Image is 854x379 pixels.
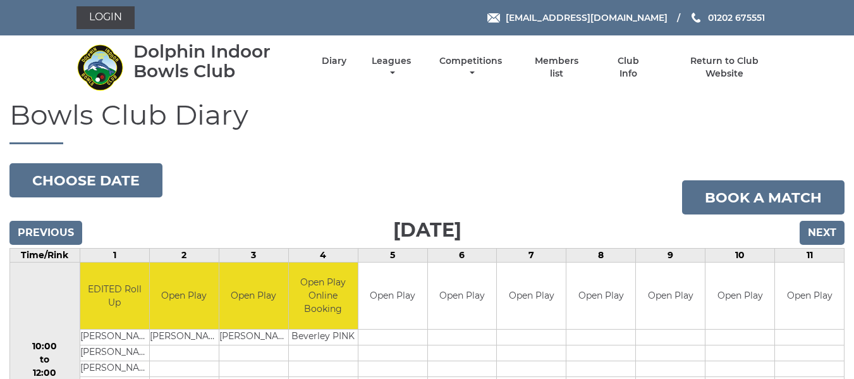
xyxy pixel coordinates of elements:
td: Open Play [150,263,219,329]
td: Open Play Online Booking [289,263,358,329]
td: Open Play [497,263,566,329]
img: Phone us [692,13,700,23]
a: Members list [527,55,585,80]
td: Open Play [358,263,427,329]
td: Open Play [775,263,844,329]
div: Dolphin Indoor Bowls Club [133,42,300,81]
td: Open Play [705,263,774,329]
td: EDITED Roll Up [80,263,149,329]
td: Open Play [219,263,288,329]
img: Email [487,13,500,23]
span: [EMAIL_ADDRESS][DOMAIN_NAME] [506,12,668,23]
td: [PERSON_NAME] [80,329,149,345]
td: Open Play [428,263,497,329]
td: 8 [566,249,636,263]
a: Leagues [369,55,414,80]
a: Club Info [608,55,649,80]
span: 01202 675551 [708,12,765,23]
h1: Bowls Club Diary [9,99,845,144]
img: Dolphin Indoor Bowls Club [76,44,124,91]
td: Beverley PINK [289,329,358,345]
button: Choose date [9,163,162,197]
td: [PERSON_NAME] [80,345,149,361]
td: 1 [80,249,149,263]
td: 10 [705,249,775,263]
td: [PERSON_NAME] [150,329,219,345]
td: 4 [288,249,358,263]
td: 3 [219,249,288,263]
td: Open Play [636,263,705,329]
td: 6 [427,249,497,263]
td: 7 [497,249,566,263]
a: Book a match [682,180,845,214]
td: 5 [358,249,427,263]
td: 11 [775,249,845,263]
a: Competitions [437,55,506,80]
a: Return to Club Website [671,55,778,80]
a: Diary [322,55,346,67]
input: Next [800,221,845,245]
a: Email [EMAIL_ADDRESS][DOMAIN_NAME] [487,11,668,25]
td: [PERSON_NAME] [80,361,149,376]
td: [PERSON_NAME] [219,329,288,345]
td: 2 [149,249,219,263]
td: 9 [636,249,705,263]
a: Login [76,6,135,29]
a: Phone us 01202 675551 [690,11,765,25]
input: Previous [9,221,82,245]
td: Time/Rink [10,249,80,263]
td: Open Play [566,263,635,329]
